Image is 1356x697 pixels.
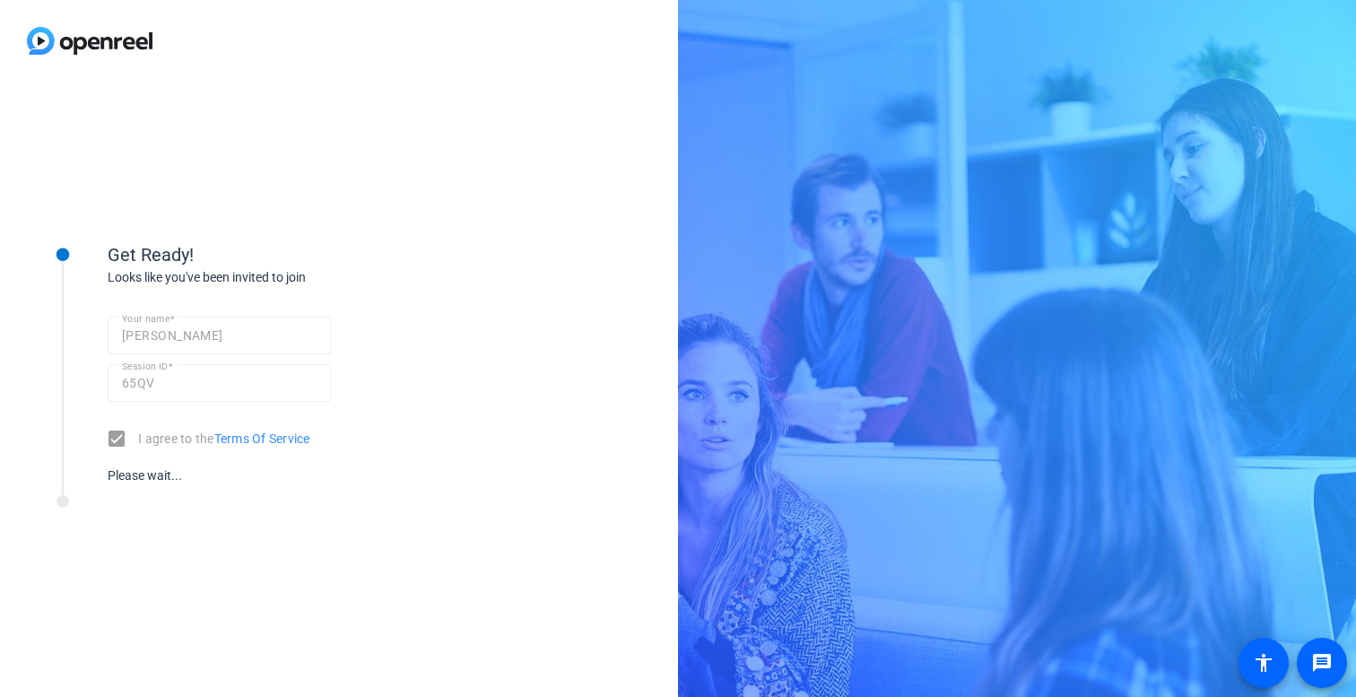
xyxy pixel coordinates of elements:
[1311,652,1333,674] mat-icon: message
[108,241,466,268] div: Get Ready!
[108,466,332,485] div: Please wait...
[122,313,169,324] mat-label: Your name
[122,361,168,371] mat-label: Session ID
[1253,652,1274,674] mat-icon: accessibility
[108,268,466,287] div: Looks like you've been invited to join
